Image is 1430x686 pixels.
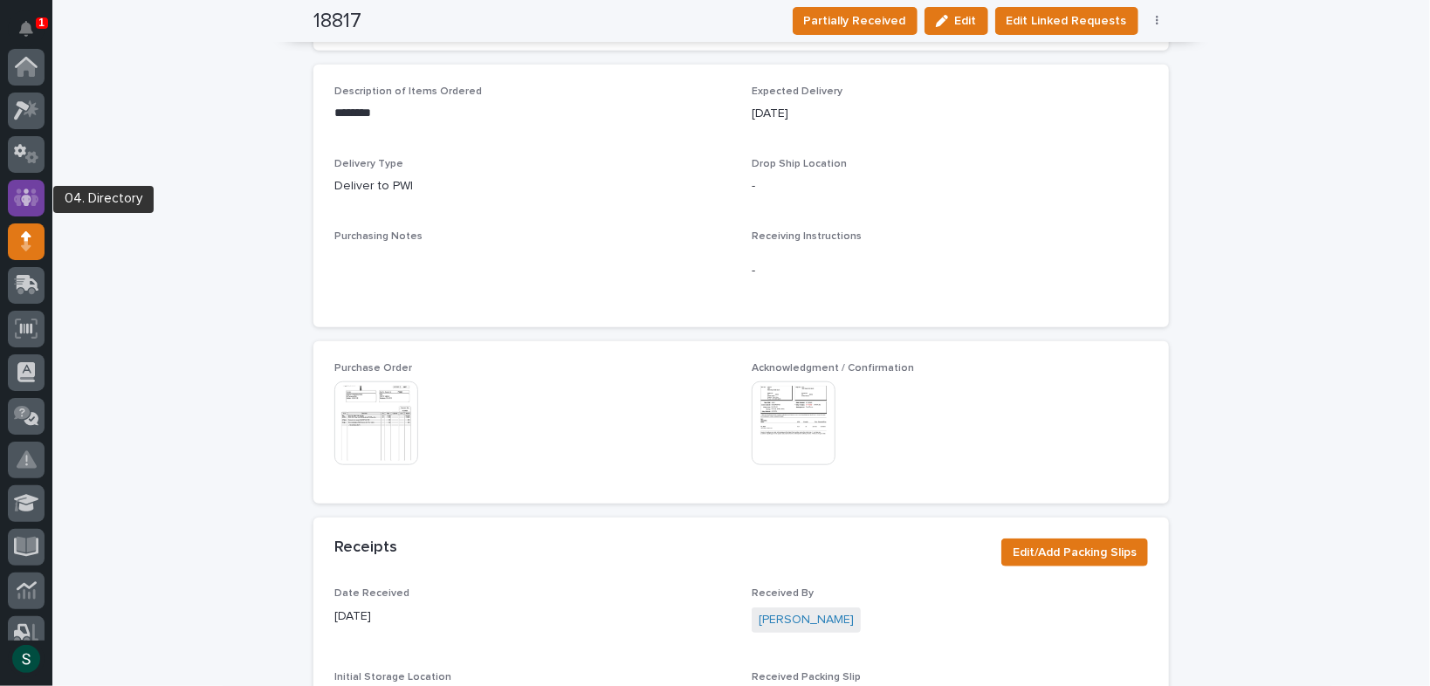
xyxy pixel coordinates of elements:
span: Expected Delivery [752,86,842,97]
span: Description of Items Ordered [334,86,482,97]
span: Drop Ship Location [752,159,847,169]
span: Purchase Order [334,363,412,374]
h2: 18817 [313,9,361,34]
p: 1 [38,17,45,29]
button: Edit Linked Requests [995,7,1138,35]
p: - [752,177,1148,196]
button: users-avatar [8,641,45,677]
button: Partially Received [793,7,918,35]
span: Purchasing Notes [334,231,423,242]
span: Partially Received [804,10,906,31]
span: Edit [955,13,977,29]
span: Edit/Add Packing Slips [1013,542,1137,563]
p: [DATE] [334,607,731,626]
span: Initial Storage Location [334,672,451,683]
span: Acknowledgment / Confirmation [752,363,914,374]
p: [DATE] [752,105,1148,123]
span: Edit Linked Requests [1007,10,1127,31]
p: Deliver to PWI [334,177,731,196]
button: Edit [925,7,988,35]
span: Received By [752,588,814,599]
span: Received Packing Slip [752,672,861,683]
button: Notifications [8,10,45,47]
span: Date Received [334,588,409,599]
a: [PERSON_NAME] [759,611,854,629]
span: Receiving Instructions [752,231,862,242]
h2: Receipts [334,539,397,558]
button: Edit/Add Packing Slips [1001,539,1148,566]
div: Notifications1 [22,21,45,49]
p: - [752,262,1148,280]
span: Delivery Type [334,159,403,169]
